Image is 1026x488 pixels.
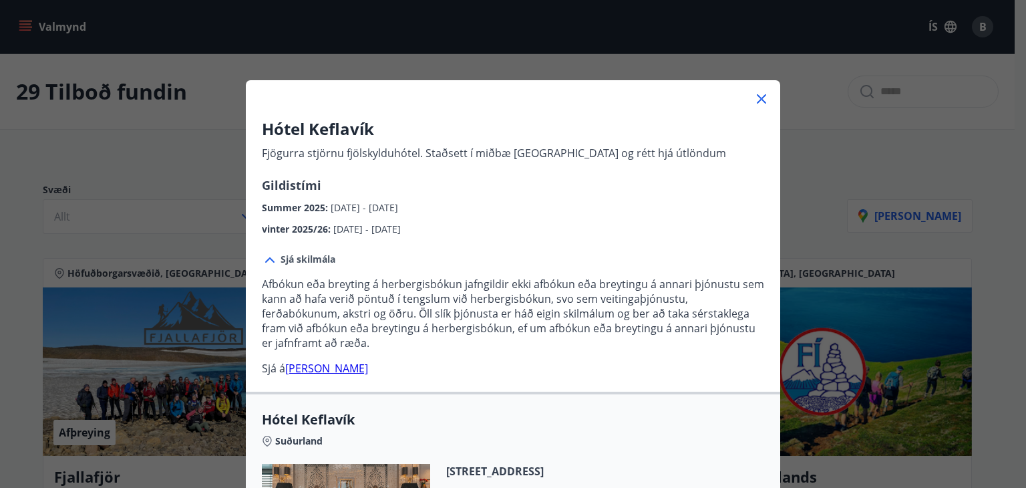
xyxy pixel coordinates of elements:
[262,146,726,160] p: Fjögurra stjörnu fjölskylduhótel. Staðsett í miðbæ [GEOGRAPHIC_DATA] og rétt hjá útlöndum
[262,361,764,376] p: Sjá á
[262,223,333,235] span: vinter 2025/26 :
[262,277,764,350] p: Afbókun eða breyting á herbergisbókun jafngildir ekki afbókun eða breytingu á annari þjónustu sem...
[281,253,335,266] span: Sjá skilmála
[262,177,321,193] span: Gildistími
[275,435,323,448] span: Suðurland
[285,361,368,376] a: [PERSON_NAME]
[446,464,603,479] span: [STREET_ADDRESS]
[333,223,401,235] span: [DATE] - [DATE]
[262,410,764,429] span: Hótel Keflavík
[262,201,331,214] span: Summer 2025 :
[262,118,726,140] h3: Hótel Keflavík
[331,201,398,214] span: [DATE] - [DATE]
